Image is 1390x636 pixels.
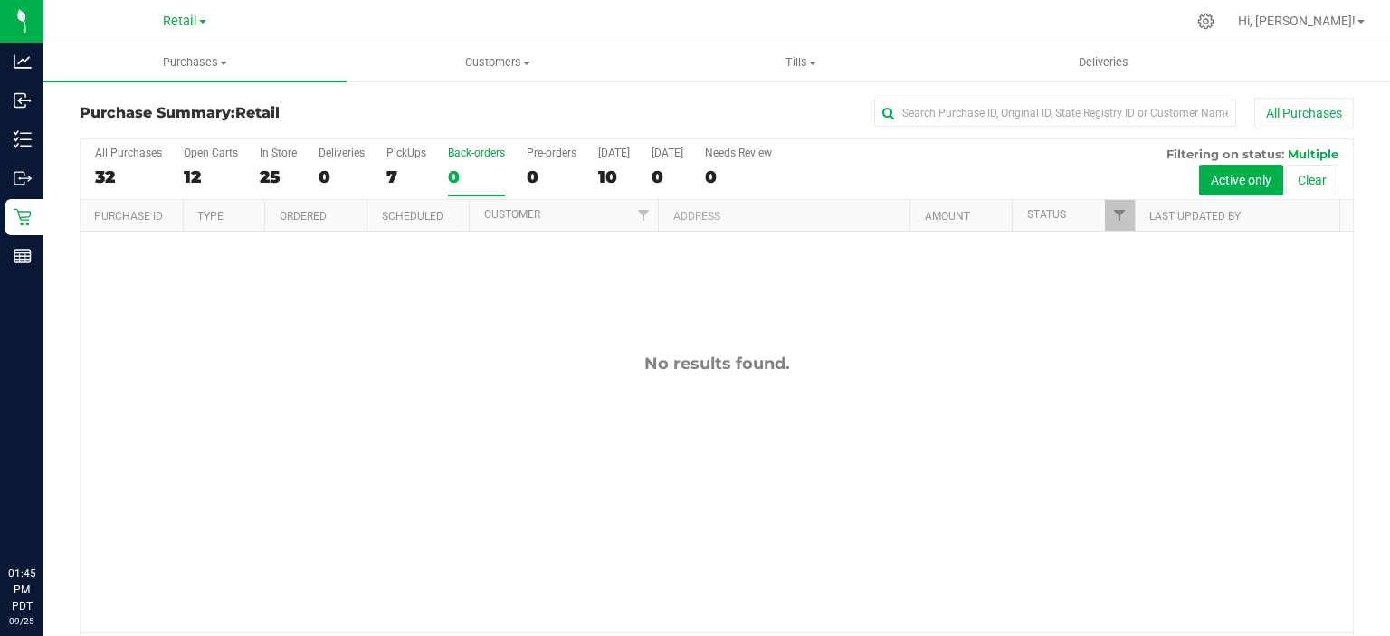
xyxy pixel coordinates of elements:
[652,147,683,159] div: [DATE]
[705,166,772,187] div: 0
[1254,98,1354,128] button: All Purchases
[527,147,576,159] div: Pre-orders
[8,614,35,628] p: 09/25
[386,147,426,159] div: PickUps
[382,210,443,223] a: Scheduled
[347,43,650,81] a: Customers
[658,200,909,232] th: Address
[14,169,32,187] inline-svg: Outbound
[386,166,426,187] div: 7
[8,565,35,614] p: 01:45 PM PDT
[260,147,297,159] div: In Store
[14,208,32,226] inline-svg: Retail
[81,354,1353,374] div: No results found.
[347,54,649,71] span: Customers
[705,147,772,159] div: Needs Review
[319,166,365,187] div: 0
[628,200,658,231] a: Filter
[163,14,197,29] span: Retail
[95,166,162,187] div: 32
[1288,147,1338,161] span: Multiple
[484,208,540,221] a: Customer
[197,210,224,223] a: Type
[184,166,238,187] div: 12
[319,147,365,159] div: Deliveries
[1149,210,1241,223] a: Last Updated By
[874,100,1236,127] input: Search Purchase ID, Original ID, State Registry ID or Customer Name...
[650,43,953,81] a: Tills
[14,52,32,71] inline-svg: Analytics
[952,43,1255,81] a: Deliveries
[1166,147,1284,161] span: Filtering on status:
[527,166,576,187] div: 0
[43,43,347,81] a: Purchases
[14,247,32,265] inline-svg: Reports
[43,54,347,71] span: Purchases
[448,166,505,187] div: 0
[235,104,280,121] span: Retail
[1286,165,1338,195] button: Clear
[1199,165,1283,195] button: Active only
[598,166,630,187] div: 10
[94,210,163,223] a: Purchase ID
[80,105,504,121] h3: Purchase Summary:
[652,166,683,187] div: 0
[1027,208,1066,221] a: Status
[1195,13,1217,30] div: Manage settings
[598,147,630,159] div: [DATE]
[1054,54,1153,71] span: Deliveries
[14,91,32,109] inline-svg: Inbound
[1238,14,1356,28] span: Hi, [PERSON_NAME]!
[184,147,238,159] div: Open Carts
[448,147,505,159] div: Back-orders
[95,147,162,159] div: All Purchases
[280,210,327,223] a: Ordered
[1105,200,1135,231] a: Filter
[14,130,32,148] inline-svg: Inventory
[260,166,297,187] div: 25
[651,54,952,71] span: Tills
[18,491,72,546] iframe: Resource center
[925,210,970,223] a: Amount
